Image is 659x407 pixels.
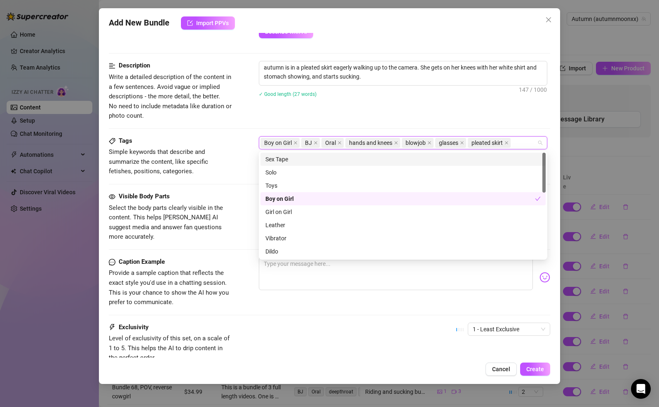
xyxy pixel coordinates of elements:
[265,168,541,177] div: Solo
[265,194,535,203] div: Boy on Girl
[321,138,344,148] span: Oral
[265,247,541,256] div: Dildo
[196,20,229,26] span: Import PPVs
[109,138,115,144] span: tag
[338,141,342,145] span: close
[305,138,312,147] span: BJ
[468,138,511,148] span: pleated skirt
[265,181,541,190] div: Toys
[265,155,541,164] div: Sex Tape
[109,193,115,200] span: eye
[119,137,132,144] strong: Tags
[260,138,300,148] span: Boy on Girl
[109,73,232,119] span: Write a detailed description of the content in a few sentences. Avoid vague or implied descriptio...
[260,166,546,179] div: Solo
[345,138,400,148] span: hands and knees
[349,138,392,147] span: hands and knees
[109,148,208,175] span: Simple keywords that describe and summarize the content, like specific fetishes, positions, categ...
[109,335,230,361] span: Level of exclusivity of this set, on a scale of 1 to 5. This helps the AI to drip content in the ...
[260,205,546,219] div: Girl on Girl
[504,141,509,145] span: close
[435,138,466,148] span: glasses
[402,138,434,148] span: blowjob
[485,363,517,376] button: Cancel
[427,141,432,145] span: close
[631,379,651,399] div: Open Intercom Messenger
[260,153,546,166] div: Sex Tape
[439,138,458,147] span: glasses
[265,207,541,216] div: Girl on Girl
[119,258,165,265] strong: Caption Example
[301,138,320,148] span: BJ
[406,138,426,147] span: blowjob
[109,16,169,30] span: Add New Bundle
[545,16,552,23] span: close
[265,234,541,243] div: Vibrator
[109,204,223,241] span: Select the body parts clearly visible in the content. This helps [PERSON_NAME] AI suggest media a...
[259,91,317,97] span: ✓ Good length (27 words)
[520,363,550,376] button: Create
[119,62,150,69] strong: Description
[542,16,555,23] span: Close
[119,323,149,331] strong: Exclusivity
[535,196,541,202] span: check
[109,323,115,333] span: thunderbolt
[325,138,336,147] span: Oral
[473,323,545,335] span: 1 - Least Exclusive
[109,269,229,306] span: Provide a sample caption that reflects the exact style you'd use in a chatting session. This is y...
[314,141,318,145] span: close
[539,272,550,283] img: svg%3e
[260,192,546,205] div: Boy on Girl
[109,61,115,71] span: align-left
[293,141,298,145] span: close
[260,232,546,245] div: Vibrator
[265,221,541,230] div: Leather
[260,245,546,258] div: Dildo
[259,61,547,83] textarea: autumn is in a pleated skirt eagerly walking up to the camera. She gets on her knees with her whi...
[109,257,115,267] span: message
[460,141,464,145] span: close
[181,16,235,30] button: Import PPVs
[260,219,546,232] div: Leather
[542,13,555,26] button: Close
[394,141,398,145] span: close
[187,20,193,26] span: import
[492,366,510,372] span: Cancel
[471,138,503,147] span: pleated skirt
[264,138,292,147] span: Boy on Girl
[119,193,170,200] strong: Visible Body Parts
[526,366,544,372] span: Create
[260,179,546,192] div: Toys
